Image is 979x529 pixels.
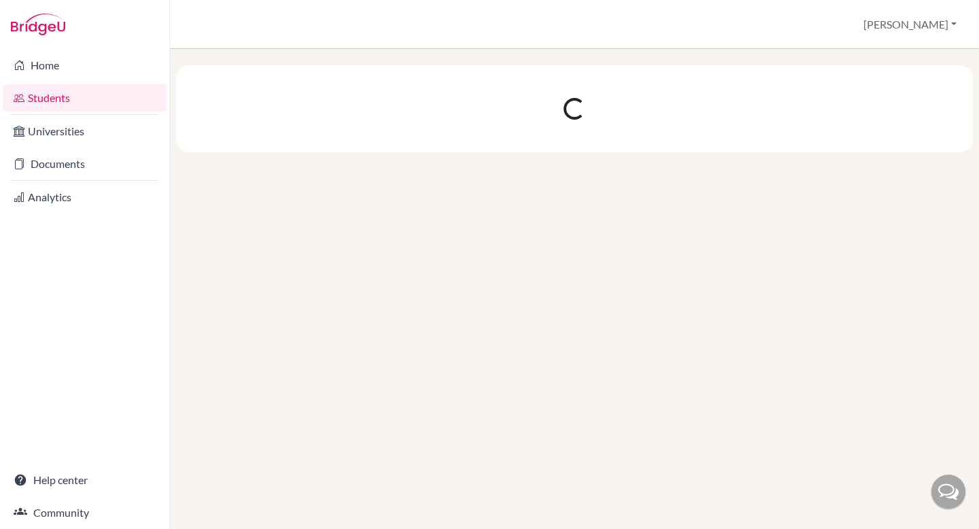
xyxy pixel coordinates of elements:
a: Community [3,499,167,526]
a: Analytics [3,184,167,211]
button: [PERSON_NAME] [857,12,963,37]
img: Bridge-U [11,14,65,35]
a: Help center [3,466,167,494]
span: Help [31,10,59,22]
a: Home [3,52,167,79]
a: Universities [3,118,167,145]
a: Documents [3,150,167,177]
a: Students [3,84,167,112]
